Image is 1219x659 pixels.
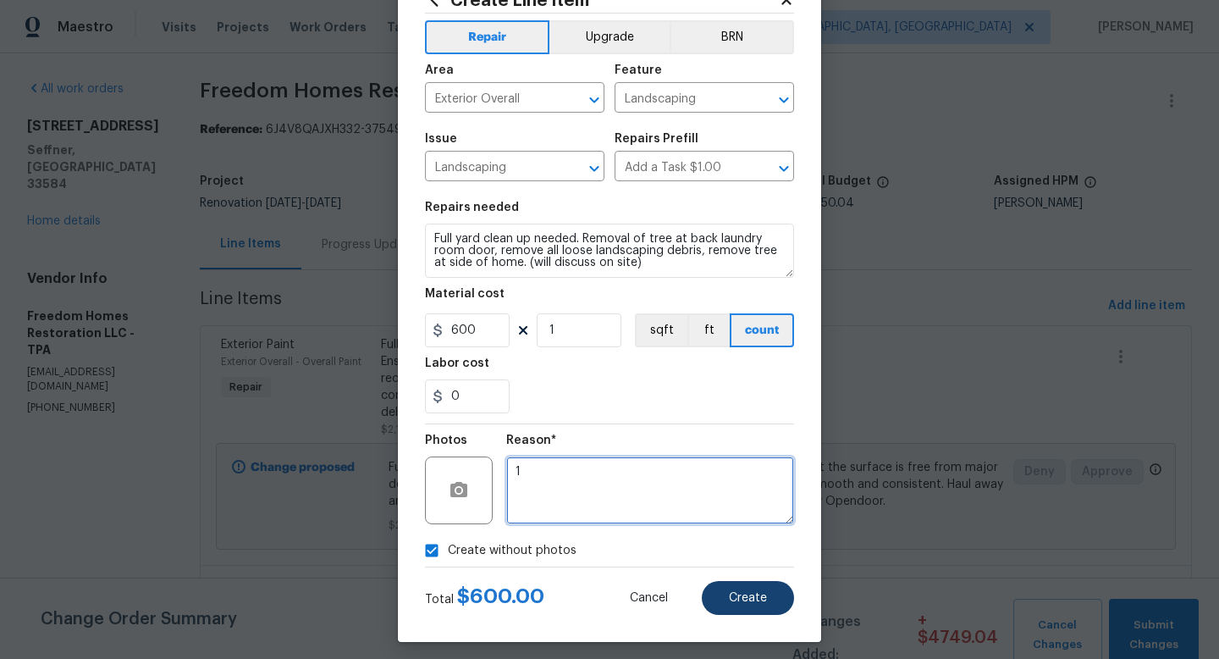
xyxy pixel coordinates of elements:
button: Open [582,157,606,180]
h5: Area [425,64,454,76]
h5: Feature [615,64,662,76]
button: Upgrade [549,20,670,54]
h5: Material cost [425,288,505,300]
span: Create without photos [448,542,576,560]
button: Open [772,157,796,180]
h5: Photos [425,435,467,446]
h5: Labor cost [425,357,489,369]
button: Cancel [603,581,695,615]
button: Open [582,88,606,112]
span: Create [729,592,767,605]
button: sqft [635,313,687,347]
button: BRN [670,20,794,54]
textarea: 1 [506,457,794,524]
h5: Reason* [506,435,556,446]
button: Create [702,581,794,615]
textarea: Full yard clean up needed. Removal of tree at back laundry room door, remove all loose landscapin... [425,224,794,278]
button: count [730,313,794,347]
div: Total [425,588,544,608]
button: Repair [425,20,549,54]
h5: Issue [425,133,457,145]
h5: Repairs Prefill [615,133,698,145]
span: Cancel [630,592,668,605]
span: $ 600.00 [457,586,544,606]
button: Open [772,88,796,112]
button: ft [687,313,730,347]
h5: Repairs needed [425,202,519,213]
